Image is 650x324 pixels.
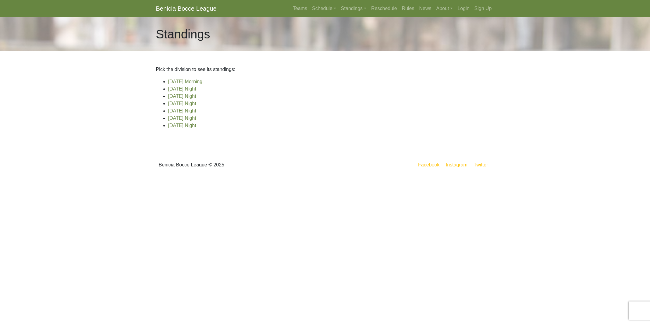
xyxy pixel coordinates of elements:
a: Twitter [472,161,493,169]
a: Teams [290,2,310,15]
a: [DATE] Morning [168,79,203,84]
h1: Standings [156,27,210,41]
a: Sign Up [472,2,494,15]
a: [DATE] Night [168,94,196,99]
a: Benicia Bocce League [156,2,217,15]
a: Facebook [417,161,441,169]
div: Benicia Bocce League © 2025 [151,154,325,176]
a: Rules [400,2,417,15]
a: [DATE] Night [168,101,196,106]
a: [DATE] Night [168,86,196,91]
a: Schedule [310,2,339,15]
a: Reschedule [369,2,400,15]
a: Login [455,2,472,15]
a: News [417,2,434,15]
a: [DATE] Night [168,123,196,128]
a: About [434,2,455,15]
a: [DATE] Night [168,108,196,113]
a: Standings [339,2,369,15]
a: [DATE] Night [168,116,196,121]
p: Pick the division to see its standings: [156,66,494,73]
a: Instagram [445,161,469,169]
